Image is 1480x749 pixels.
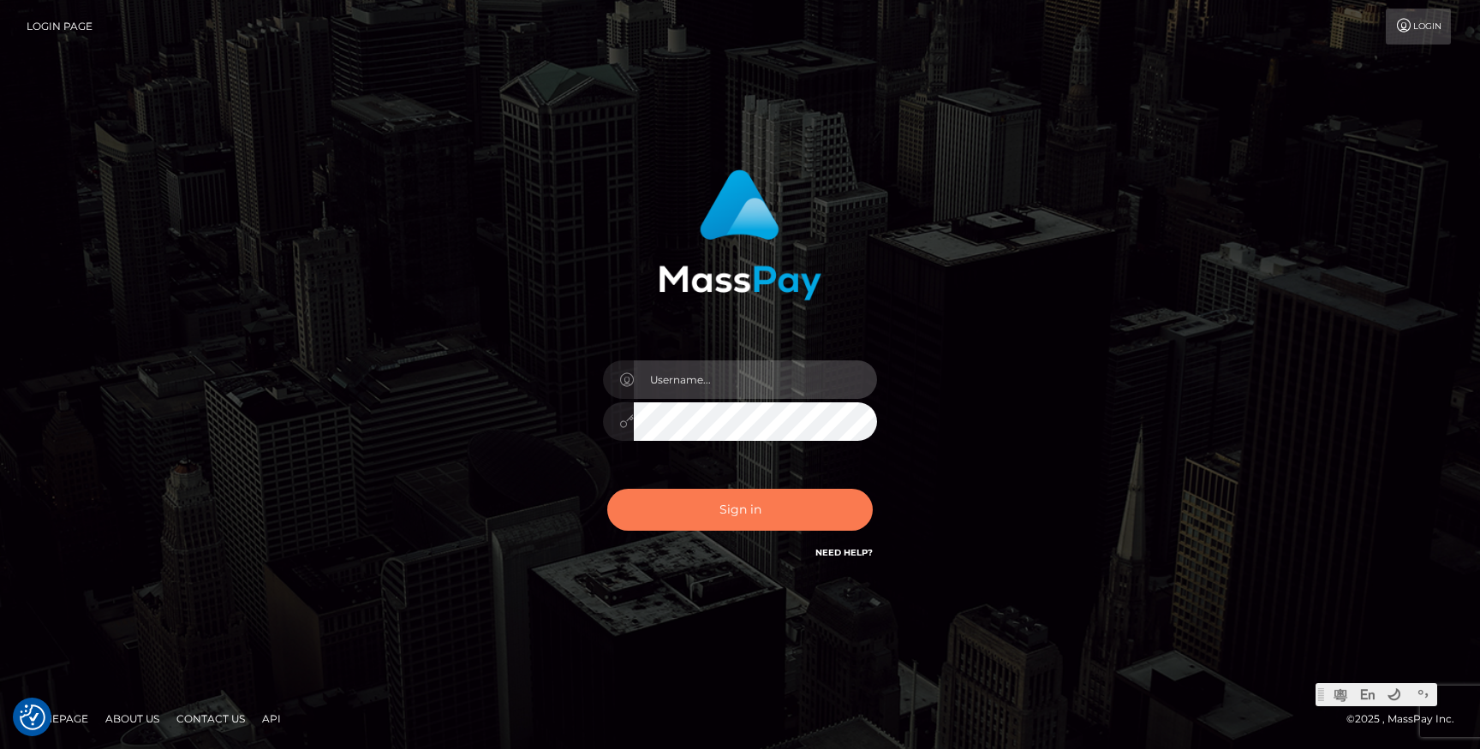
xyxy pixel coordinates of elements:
a: Login Page [27,9,92,45]
a: Homepage [19,705,95,732]
img: Revisit consent button [20,704,45,730]
div: © 2025 , MassPay Inc. [1346,710,1467,728]
img: MassPay Login [659,169,821,300]
a: API [255,705,288,732]
input: Username... [634,360,877,399]
a: About Us [98,705,166,732]
a: Contact Us [170,705,252,732]
a: Login [1386,9,1451,45]
button: Consent Preferences [20,704,45,730]
a: Need Help? [815,547,873,558]
button: Sign in [607,489,873,531]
